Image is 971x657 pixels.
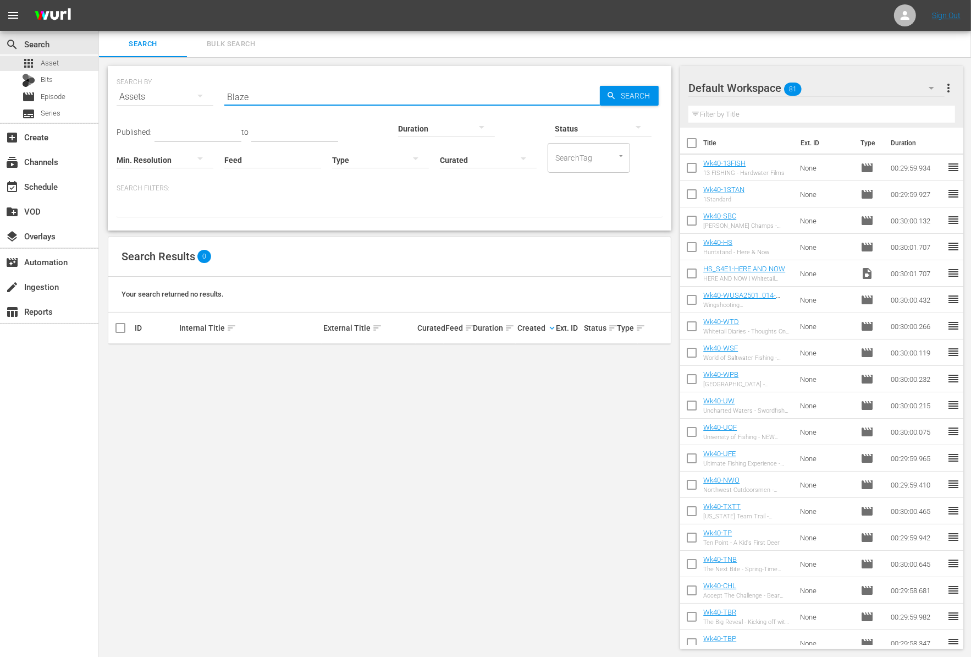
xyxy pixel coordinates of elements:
span: reorder [947,530,960,544]
span: reorder [947,478,960,491]
span: VOD [5,205,19,218]
a: Wk40-TP [703,529,732,537]
a: Wk40-UFE [703,450,736,458]
td: 00:30:01.707 [886,260,947,287]
span: Episode [860,584,874,597]
span: reorder [947,610,960,623]
span: Episode [860,610,874,623]
span: Search [5,38,19,51]
td: 00:29:59.965 [886,445,947,472]
span: Series [22,107,35,121]
div: Feed [445,321,470,335]
span: sort [465,323,475,333]
div: Ext. ID [556,324,580,332]
span: Episode [860,399,874,412]
td: 00:29:59.934 [886,155,947,181]
span: Episode [41,91,65,102]
td: 00:29:59.927 [886,181,947,207]
div: Duration [473,321,514,335]
span: keyboard_arrow_down [547,323,557,333]
a: Wk40-13FISH [703,159,746,167]
a: HS_S4E1-HERE AND NOW [703,265,785,273]
span: reorder [947,293,960,306]
span: Published: [117,128,152,136]
span: Episode [860,214,874,227]
span: reorder [947,636,960,649]
span: sort [227,323,236,333]
a: Wk40-WPB [703,370,738,379]
div: Huntstand - Here & Now [703,249,769,256]
a: Wk40-NWO [703,476,740,484]
td: 00:30:00.645 [886,551,947,577]
td: None [796,419,857,445]
a: Wk40-TBR [703,608,736,616]
td: None [796,472,857,498]
span: reorder [947,583,960,596]
span: Your search returned no results. [122,290,224,298]
div: Status [584,321,614,335]
span: menu [7,9,20,22]
div: Type [617,321,636,335]
a: Wk40-SBC [703,212,736,220]
div: Northwest Outdoorsmen - Nighttime [GEOGRAPHIC_DATA] [703,486,791,494]
span: Episode [860,346,874,359]
td: None [796,604,857,630]
span: Episode [860,293,874,306]
td: None [796,260,857,287]
td: 00:30:00.132 [886,207,947,234]
div: Accept The Challenge - Bear Obsession [703,592,791,599]
span: reorder [947,319,960,332]
div: Default Workspace [688,73,945,103]
p: Search Filters: [117,184,663,193]
td: 00:29:59.942 [886,524,947,551]
td: None [796,155,857,181]
th: Type [854,128,884,158]
img: ans4CAIJ8jUAAAAAAAAAAAAAAAAAAAAAAAAgQb4GAAAAAAAAAAAAAAAAAAAAAAAAJMjXAAAAAAAAAAAAAAAAAAAAAAAAgAT5G... [26,3,79,29]
td: None [796,498,857,524]
td: None [796,340,857,366]
span: 0 [197,250,211,263]
td: None [796,577,857,604]
td: 00:30:00.215 [886,392,947,419]
th: Duration [884,128,950,158]
span: Episode [22,90,35,103]
a: Wk40-WSF [703,344,738,352]
td: 00:29:59.982 [886,604,947,630]
span: sort [505,323,515,333]
span: Episode [860,240,874,254]
div: Created [517,321,553,335]
th: Title [703,128,793,158]
div: The Next Bite - Spring-Time Great Lakes Walleyes on [GEOGRAPHIC_DATA] [703,566,791,573]
span: Episode [860,637,874,650]
div: ID [135,324,176,332]
span: reorder [947,372,960,385]
span: Reports [5,305,19,319]
div: 13 FISHING - Hardwater Films [703,169,785,177]
span: Overlays [5,230,19,243]
span: sort [636,323,646,333]
a: Wk40-HS [703,238,732,247]
td: None [796,392,857,419]
span: Channels [5,156,19,169]
td: 00:30:00.465 [886,498,947,524]
td: None [796,287,857,313]
span: Episode [860,478,874,491]
div: HERE AND NOW | Whitetail Hunting Camp in [US_STATE] [703,275,791,282]
a: Wk40-CHL [703,582,736,590]
button: Search [600,86,659,106]
span: reorder [947,266,960,280]
div: Wingshooting [GEOGRAPHIC_DATA] - [US_STATE] Ringnecks [703,302,791,309]
span: Create [5,131,19,144]
td: 00:30:01.707 [886,234,947,260]
td: 00:30:00.432 [886,287,947,313]
td: None [796,524,857,551]
td: None [796,366,857,392]
button: Open [616,151,626,161]
span: Series [41,108,60,119]
div: [PERSON_NAME] Champs - Techron Mega Bass [703,222,791,229]
span: Episode [860,505,874,518]
a: Wk40-TXTT [703,502,741,511]
div: University of Fishing - NEW BEGINNINGS ON [GEOGRAPHIC_DATA] [703,434,791,441]
a: Wk40-WTD [703,317,739,326]
td: 00:30:00.075 [886,419,947,445]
